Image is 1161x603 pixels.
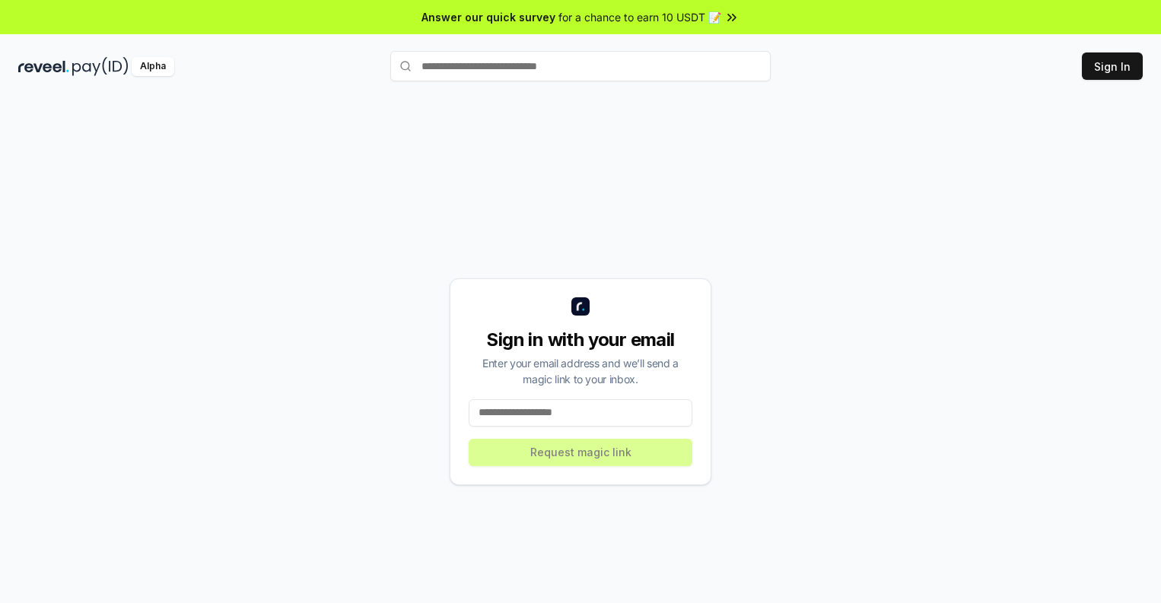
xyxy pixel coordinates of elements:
[132,57,174,76] div: Alpha
[469,355,692,387] div: Enter your email address and we’ll send a magic link to your inbox.
[469,328,692,352] div: Sign in with your email
[421,9,555,25] span: Answer our quick survey
[558,9,721,25] span: for a chance to earn 10 USDT 📝
[18,57,69,76] img: reveel_dark
[72,57,129,76] img: pay_id
[1082,52,1143,80] button: Sign In
[571,297,590,316] img: logo_small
